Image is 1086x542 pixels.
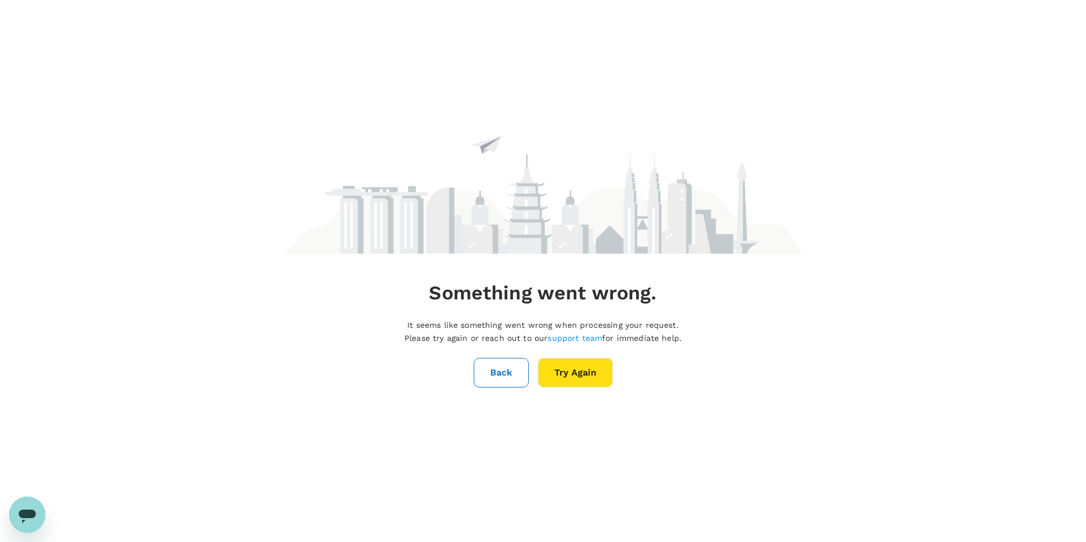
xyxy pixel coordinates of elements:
[538,358,613,387] button: Try Again
[474,358,529,387] button: Back
[284,86,802,254] img: maintenance
[404,319,682,344] p: It seems like something went wrong when processing your request. Please try again or reach out to...
[429,281,657,305] h4: Something went wrong.
[548,333,602,343] a: support team
[9,497,45,533] iframe: Button to launch messaging window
